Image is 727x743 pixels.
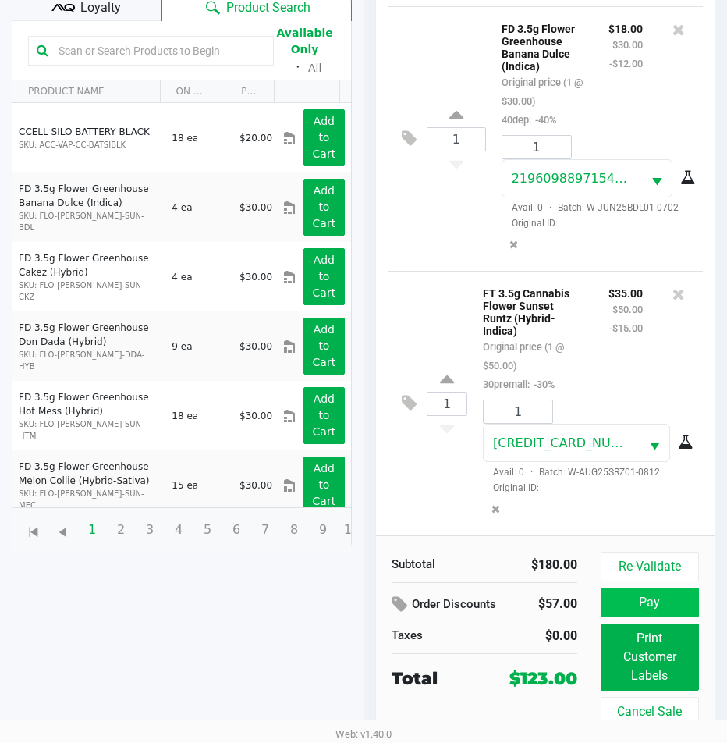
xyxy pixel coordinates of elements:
[19,418,158,442] p: SKU: FLO-[PERSON_NAME]-SUN-HTM
[601,697,699,727] button: Cancel Sale
[313,323,336,368] app-button-loader: Add to Cart
[106,515,136,545] span: Page 2
[279,515,309,545] span: Page 8
[609,58,643,69] small: -$12.00
[530,591,576,617] div: $57.00
[12,103,165,172] td: CCELL SILO BATTERY BLACK
[12,381,165,450] td: FD 3.5g Flower Greenhouse Hot Mess (Hybrid)
[165,242,232,311] td: 4 ea
[19,210,158,233] p: SKU: FLO-[PERSON_NAME]-SUN-BDL
[392,666,486,691] div: Total
[12,80,351,507] div: Data table
[502,216,691,230] span: Original ID:
[531,114,556,126] span: -40%
[313,462,336,507] app-button-loader: Add to Cart
[303,457,345,514] button: Add to Cart
[496,556,577,574] div: $180.00
[308,515,338,545] span: Page 9
[160,80,225,103] th: ON HAND
[239,480,272,491] span: $30.00
[303,179,345,236] button: Add to Cart
[303,318,345,375] button: Add to Cart
[496,627,577,645] div: $0.00
[530,379,555,390] span: -30%
[77,515,107,545] span: Page 1
[303,387,345,444] button: Add to Cart
[19,139,158,151] p: SKU: ACC-VAP-CC-BATSIBLK
[609,322,643,334] small: -$15.00
[19,488,158,511] p: SKU: FLO-[PERSON_NAME]-SUN-MEC
[239,411,272,421] span: $30.00
[303,248,345,305] button: Add to Cart
[509,666,577,691] div: $123.00
[601,624,699,691] button: Print Customer Labels
[601,552,699,581] button: Re-Validate
[53,523,73,542] span: Go to the previous page
[225,80,274,103] th: PRICE
[165,311,232,381] td: 9 ea
[239,341,272,352] span: $30.00
[524,467,539,478] span: ·
[392,591,507,619] div: Order Discounts
[19,279,158,303] p: SKU: FLO-[PERSON_NAME]-SUN-CKZ
[239,133,272,144] span: $20.00
[239,272,272,283] span: $30.00
[543,202,558,213] span: ·
[193,515,222,545] span: Page 5
[288,60,308,75] span: ᛫
[493,435,651,450] span: [CREDIT_CARD_NUMBER]
[48,514,77,544] span: Go to the previous page
[222,515,251,545] span: Page 6
[12,172,165,242] td: FD 3.5g Flower Greenhouse Banana Dulce (Indica)
[308,60,321,76] button: All
[612,304,643,315] small: $50.00
[502,19,585,73] p: FD 3.5g Flower Greenhouse Banana Dulce (Indica)
[313,115,336,160] app-button-loader: Add to Cart
[640,425,669,461] button: Select
[313,393,336,438] app-button-loader: Add to Cart
[337,515,367,545] span: Page 10
[12,242,165,311] td: FD 3.5g Flower Greenhouse Cakez (Hybrid)
[392,627,473,645] div: Taxes
[392,556,473,574] div: Subtotal
[483,283,585,337] p: FT 3.5g Cannabis Flower Sunset Runtz (Hybrid-Indica)
[485,495,506,524] button: Remove the package from the orderLine
[52,39,265,62] input: Scan or Search Products to Begin
[313,254,336,299] app-button-loader: Add to Cart
[19,514,48,544] span: Go to the first page
[608,283,643,300] p: $35.00
[165,381,232,450] td: 18 ea
[12,80,160,103] th: PRODUCT NAME
[313,184,336,229] app-button-loader: Add to Cart
[12,450,165,520] td: FD 3.5g Flower Greenhouse Melon Collie (Hybrid-Sativa)
[612,39,643,51] small: $30.00
[135,515,165,545] span: Page 3
[165,450,232,520] td: 15 ea
[502,114,556,126] small: 40dep:
[642,160,672,197] button: Select
[502,76,583,107] small: Original price (1 @ $30.00)
[165,103,232,172] td: 18 ea
[239,202,272,213] span: $30.00
[12,311,165,381] td: FD 3.5g Flower Greenhouse Don Dada (Hybrid)
[483,379,555,390] small: 30premall:
[601,588,699,617] button: Pay
[19,349,158,372] p: SKU: FLO-[PERSON_NAME]-DDA-HYB
[165,172,232,242] td: 4 ea
[608,19,643,35] p: $18.00
[24,523,44,542] span: Go to the first page
[503,230,524,259] button: Remove the package from the orderLine
[164,515,193,545] span: Page 4
[250,515,280,545] span: Page 7
[483,341,564,371] small: Original price (1 @ $50.00)
[483,467,660,478] span: Avail: 0 Batch: W-AUG25SRZ01-0812
[512,171,639,186] span: 2196098897154477
[502,202,679,213] span: Avail: 0 Batch: W-JUN25BDL01-0702
[303,109,345,166] button: Add to Cart
[483,481,691,495] span: Original ID:
[335,728,392,740] span: Web: v1.40.0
